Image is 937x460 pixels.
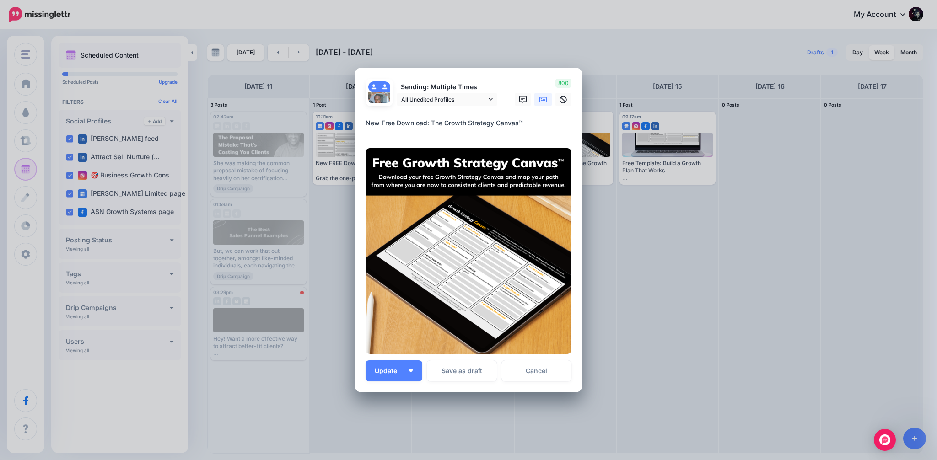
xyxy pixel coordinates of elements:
[555,79,571,88] span: 800
[409,369,413,372] img: arrow-down-white.png
[397,93,497,106] a: All Unedited Profiles
[501,360,571,381] a: Cancel
[427,360,497,381] button: Save as draft
[401,95,486,104] span: All Unedited Profiles
[366,360,422,381] button: Update
[368,81,379,92] img: user_default_image.png
[368,92,390,114] img: ACg8ocKO2GlB18JgmxqSRr51VYZl1s3Nefq68JGHeF_gJY3Ie-Y_kZO8s96-c-73877.png
[366,148,571,354] img: 9E090UDCF9OBI16613H90E1T1FOFOCHU.png
[375,368,404,374] span: Update
[397,82,497,92] p: Sending: Multiple Times
[366,118,576,337] div: New Free Download: The Growth Strategy Canvas™ For years, I’ve used this single-page template to ...
[379,81,390,92] img: user_default_image.png
[874,429,896,451] div: Open Intercom Messenger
